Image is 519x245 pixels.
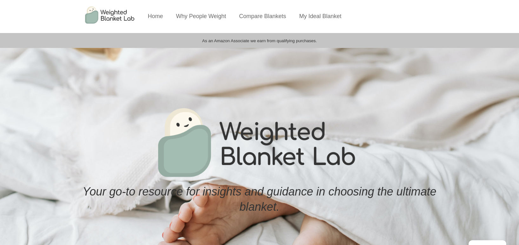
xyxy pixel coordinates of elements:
span: As an Amazon Associate we earn from qualifying purchases. [202,38,317,43]
a: My Ideal Blanket [299,13,341,19]
span: Your go-to resource for insights and guidance in choosing the ultimate blanket. [83,185,436,213]
a: Why People Weight [176,13,226,19]
a: Compare Blankets [239,13,286,19]
a: Home [148,13,163,19]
